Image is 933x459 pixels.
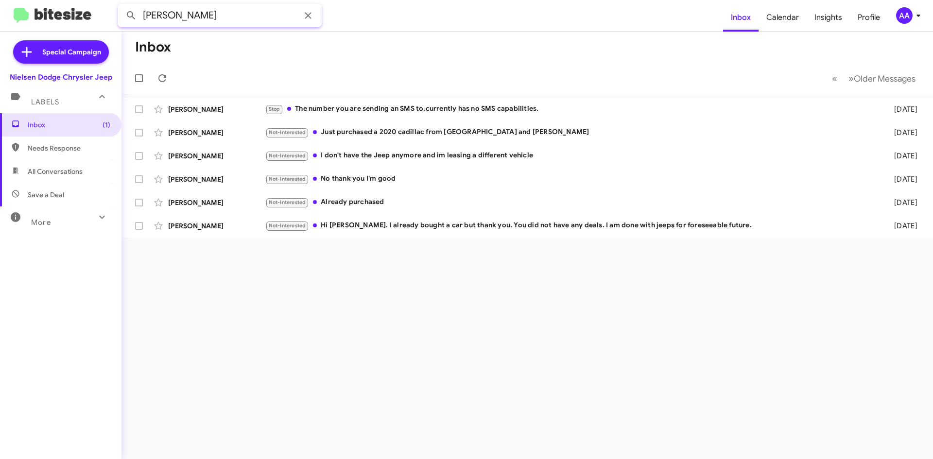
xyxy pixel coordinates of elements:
[168,104,265,114] div: [PERSON_NAME]
[826,68,843,88] button: Previous
[843,68,921,88] button: Next
[168,174,265,184] div: [PERSON_NAME]
[807,3,850,32] a: Insights
[879,151,925,161] div: [DATE]
[168,198,265,207] div: [PERSON_NAME]
[827,68,921,88] nav: Page navigation example
[879,221,925,231] div: [DATE]
[118,4,322,27] input: Search
[31,98,59,106] span: Labels
[832,72,837,85] span: «
[265,173,879,185] div: No thank you I'm good
[28,143,110,153] span: Needs Response
[896,7,913,24] div: AA
[31,218,51,227] span: More
[879,128,925,137] div: [DATE]
[265,127,879,138] div: Just purchased a 2020 cadillac from [GEOGRAPHIC_DATA] and [PERSON_NAME]
[265,220,879,231] div: Hi [PERSON_NAME]. I already bought a car but thank you. You did not have any deals. I am done wit...
[879,198,925,207] div: [DATE]
[28,167,83,176] span: All Conversations
[103,120,110,130] span: (1)
[10,72,112,82] div: Nielsen Dodge Chrysler Jeep
[879,174,925,184] div: [DATE]
[42,47,101,57] span: Special Campaign
[269,199,306,205] span: Not-Interested
[28,120,110,130] span: Inbox
[850,3,888,32] a: Profile
[168,128,265,137] div: [PERSON_NAME]
[265,150,879,161] div: I don't have the Jeep anymore and im leasing a different vehicle
[854,73,916,84] span: Older Messages
[888,7,922,24] button: AA
[269,153,306,159] span: Not-Interested
[168,151,265,161] div: [PERSON_NAME]
[269,129,306,136] span: Not-Interested
[135,39,171,55] h1: Inbox
[168,221,265,231] div: [PERSON_NAME]
[28,190,64,200] span: Save a Deal
[879,104,925,114] div: [DATE]
[269,222,306,229] span: Not-Interested
[848,72,854,85] span: »
[269,176,306,182] span: Not-Interested
[759,3,807,32] a: Calendar
[13,40,109,64] a: Special Campaign
[265,197,879,208] div: Already purchased
[269,106,280,112] span: Stop
[723,3,759,32] a: Inbox
[265,103,879,115] div: The number you are sending an SMS to,currently has no SMS capabilities.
